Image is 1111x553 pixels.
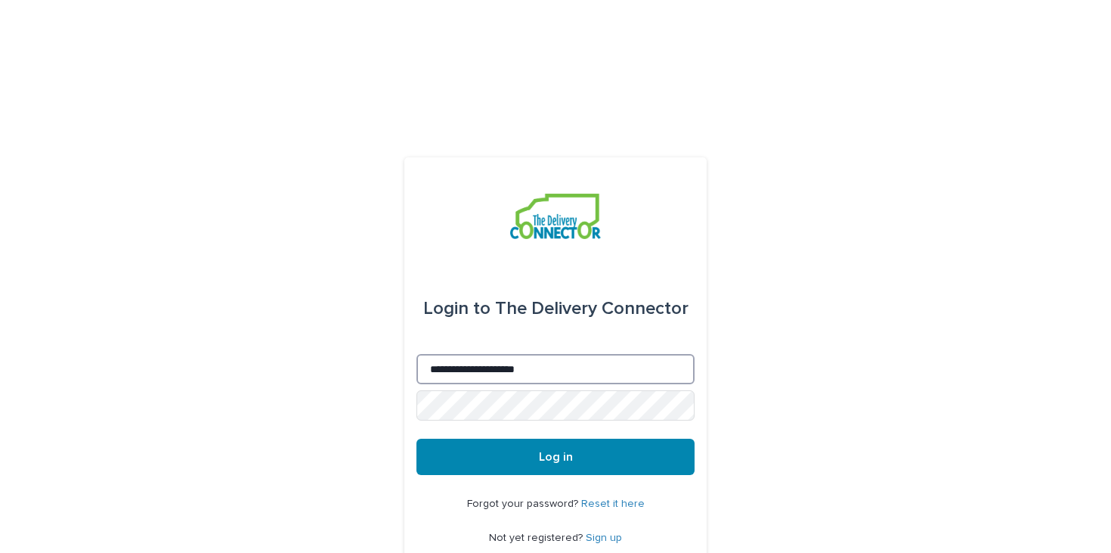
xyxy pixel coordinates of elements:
[510,194,600,239] img: aCWQmA6OSGG0Kwt8cj3c
[539,451,573,463] span: Log in
[489,533,586,543] span: Not yet registered?
[423,300,491,318] span: Login to
[586,533,622,543] a: Sign up
[467,499,581,509] span: Forgot your password?
[416,439,695,475] button: Log in
[581,499,645,509] a: Reset it here
[423,287,689,330] div: The Delivery Connector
